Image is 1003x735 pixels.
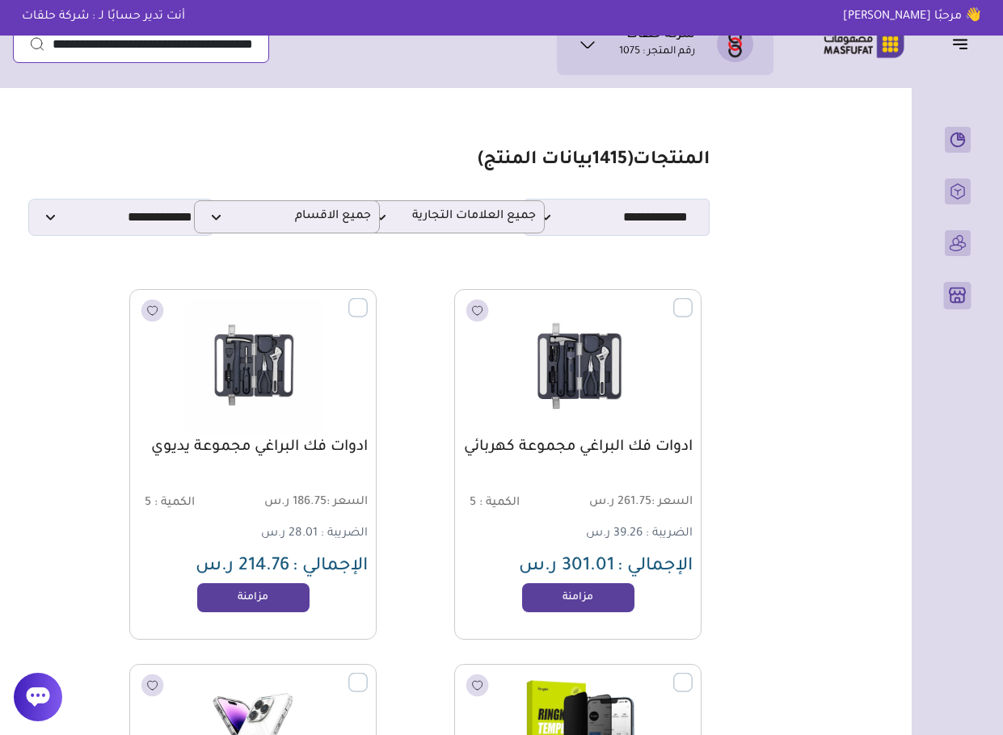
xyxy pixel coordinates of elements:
span: الكمية : [154,497,195,510]
a: ادوات فك البراغي مجموعة يديوي [138,438,368,457]
a: ادوات فك البراغي مجموعة كهربائي [463,438,693,457]
span: 214.76 ر.س [196,557,289,577]
span: الضريبة : [646,527,693,540]
div: جميع الاقسام [234,200,379,233]
span: 301.01 ر.س [519,557,614,577]
span: 28.01 ر.س [261,527,318,540]
span: 261.75 ر.س [579,495,693,510]
span: السعر : [651,496,693,509]
a: مزامنة [197,583,310,612]
h1: المنتجات [478,149,710,173]
span: السعر : [327,496,368,509]
span: الإجمالي : [617,557,693,577]
h1: شركة حلقات [626,28,695,44]
p: أنت تدير حسابًا لـ : شركة حلقات [10,8,197,26]
div: جميع العلامات التجارية [399,200,545,233]
p: جميع العلامات التجارية [359,200,545,233]
p: 👋 مرحبًا [PERSON_NAME] [831,8,993,26]
p: جميع الاقسام [194,200,380,233]
p: رقم المتجر : 1075 [619,44,695,61]
span: 5 [470,497,476,510]
span: 1415 [592,151,627,170]
span: جميع الاقسام [203,209,371,225]
img: 20250918220852272574.png [464,298,692,434]
span: جميع العلامات التجارية [368,209,536,225]
span: الضريبة : [321,527,368,540]
span: ( بيانات المنتج) [478,151,633,170]
span: الإجمالي : [293,557,368,577]
img: 20250918220842979466.png [139,298,367,434]
img: شركة حلقات [717,26,753,62]
span: الكمية : [479,497,520,510]
span: 186.75 ر.س [255,495,369,510]
img: Logo [812,28,916,60]
a: مزامنة [522,583,634,612]
span: 39.26 ر.س [586,527,643,540]
span: 5 [145,497,151,510]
